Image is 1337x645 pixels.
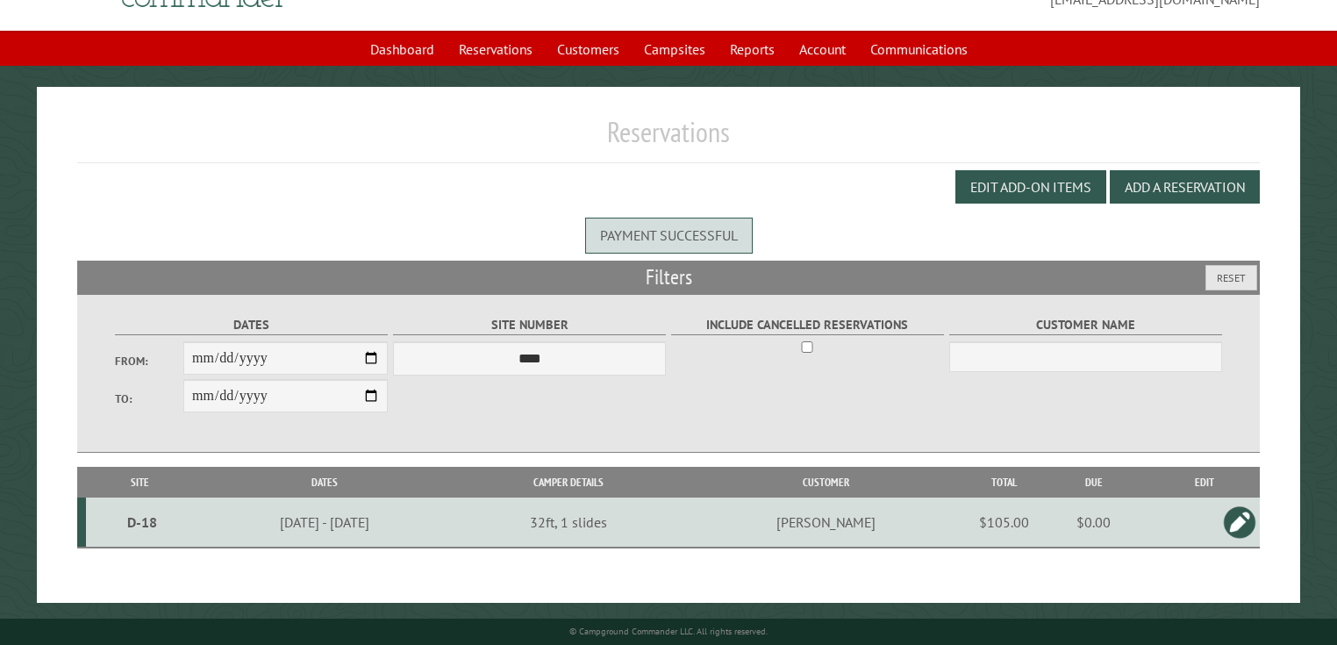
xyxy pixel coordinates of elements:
[719,32,785,66] a: Reports
[448,32,543,66] a: Reservations
[682,498,969,548] td: [PERSON_NAME]
[115,353,183,369] label: From:
[93,513,192,531] div: D-18
[455,467,683,498] th: Camper Details
[1205,265,1257,290] button: Reset
[393,315,666,335] label: Site Number
[115,391,183,407] label: To:
[455,498,683,548] td: 32ft, 1 slides
[86,467,195,498] th: Site
[360,32,445,66] a: Dashboard
[682,467,969,498] th: Customer
[789,32,856,66] a: Account
[949,315,1222,335] label: Customer Name
[969,467,1040,498] th: Total
[77,261,1261,294] h2: Filters
[969,498,1040,548] td: $105.00
[77,115,1261,163] h1: Reservations
[197,513,453,531] div: [DATE] - [DATE]
[547,32,630,66] a: Customers
[1040,498,1148,548] td: $0.00
[585,218,753,253] div: Payment successful
[955,170,1106,204] button: Edit Add-on Items
[195,467,455,498] th: Dates
[1040,467,1148,498] th: Due
[115,315,388,335] label: Dates
[1110,170,1260,204] button: Add a Reservation
[1148,467,1260,498] th: Edit
[569,626,768,637] small: © Campground Commander LLC. All rights reserved.
[860,32,978,66] a: Communications
[671,315,944,335] label: Include Cancelled Reservations
[633,32,716,66] a: Campsites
